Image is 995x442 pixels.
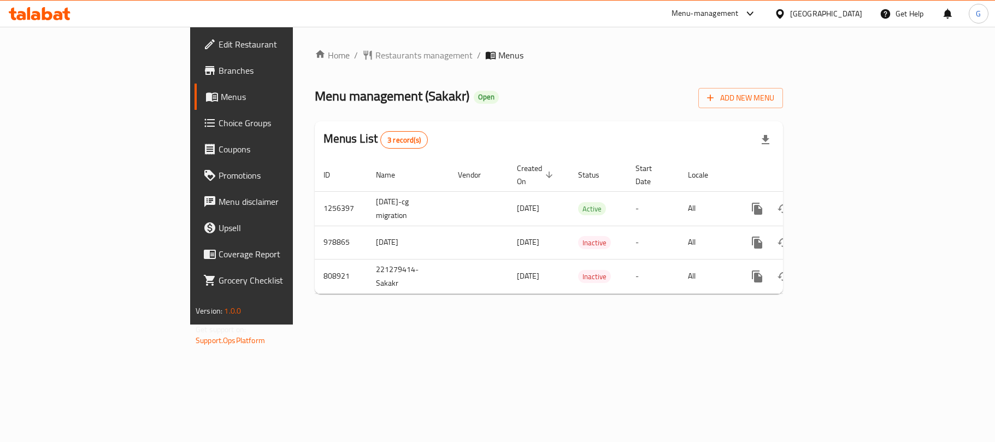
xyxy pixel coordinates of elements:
div: Open [474,91,499,104]
span: Edit Restaurant [219,38,348,51]
span: Coverage Report [219,247,348,261]
span: Menus [221,90,348,103]
a: Coupons [195,136,356,162]
span: ID [323,168,344,181]
td: All [679,259,735,293]
td: [DATE]-cg migration [367,191,449,226]
span: Locale [688,168,722,181]
span: [DATE] [517,201,539,215]
span: Branches [219,64,348,77]
span: Menu disclaimer [219,195,348,208]
span: Active [578,203,606,215]
button: more [744,196,770,222]
div: Inactive [578,236,611,249]
a: Grocery Checklist [195,267,356,293]
td: - [627,191,679,226]
th: Actions [735,158,858,192]
div: Inactive [578,270,611,283]
nav: breadcrumb [315,49,783,62]
span: Menu management ( Sakakr ) [315,84,469,108]
a: Menus [195,84,356,110]
span: G [976,8,981,20]
h2: Menus List [323,131,428,149]
div: Menu-management [672,7,739,20]
table: enhanced table [315,158,858,294]
span: Upsell [219,221,348,234]
div: [GEOGRAPHIC_DATA] [790,8,862,20]
span: Name [376,168,409,181]
span: Status [578,168,614,181]
span: Menus [498,49,523,62]
div: Active [578,202,606,215]
span: Grocery Checklist [219,274,348,287]
button: Change Status [770,263,797,290]
a: Promotions [195,162,356,188]
a: Choice Groups [195,110,356,136]
a: Branches [195,57,356,84]
td: - [627,259,679,293]
button: Change Status [770,229,797,256]
a: Restaurants management [362,49,473,62]
a: Upsell [195,215,356,241]
td: 221279414-Sakakr [367,259,449,293]
span: Open [474,92,499,102]
td: - [627,226,679,259]
button: more [744,263,770,290]
div: Export file [752,127,779,153]
span: Add New Menu [707,91,774,105]
span: Created On [517,162,556,188]
a: Support.OpsPlatform [196,333,265,347]
div: Total records count [380,131,428,149]
a: Coverage Report [195,241,356,267]
span: Version: [196,304,222,318]
span: [DATE] [517,269,539,283]
span: Promotions [219,169,348,182]
span: 3 record(s) [381,135,427,145]
li: / [477,49,481,62]
span: Coupons [219,143,348,156]
span: Get support on: [196,322,246,337]
span: 1.0.0 [224,304,241,318]
span: Choice Groups [219,116,348,129]
button: more [744,229,770,256]
button: Add New Menu [698,88,783,108]
td: All [679,226,735,259]
span: Inactive [578,270,611,283]
span: Restaurants management [375,49,473,62]
a: Menu disclaimer [195,188,356,215]
span: [DATE] [517,235,539,249]
td: [DATE] [367,226,449,259]
span: Start Date [635,162,666,188]
button: Change Status [770,196,797,222]
a: Edit Restaurant [195,31,356,57]
td: All [679,191,735,226]
span: Inactive [578,237,611,249]
span: Vendor [458,168,495,181]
